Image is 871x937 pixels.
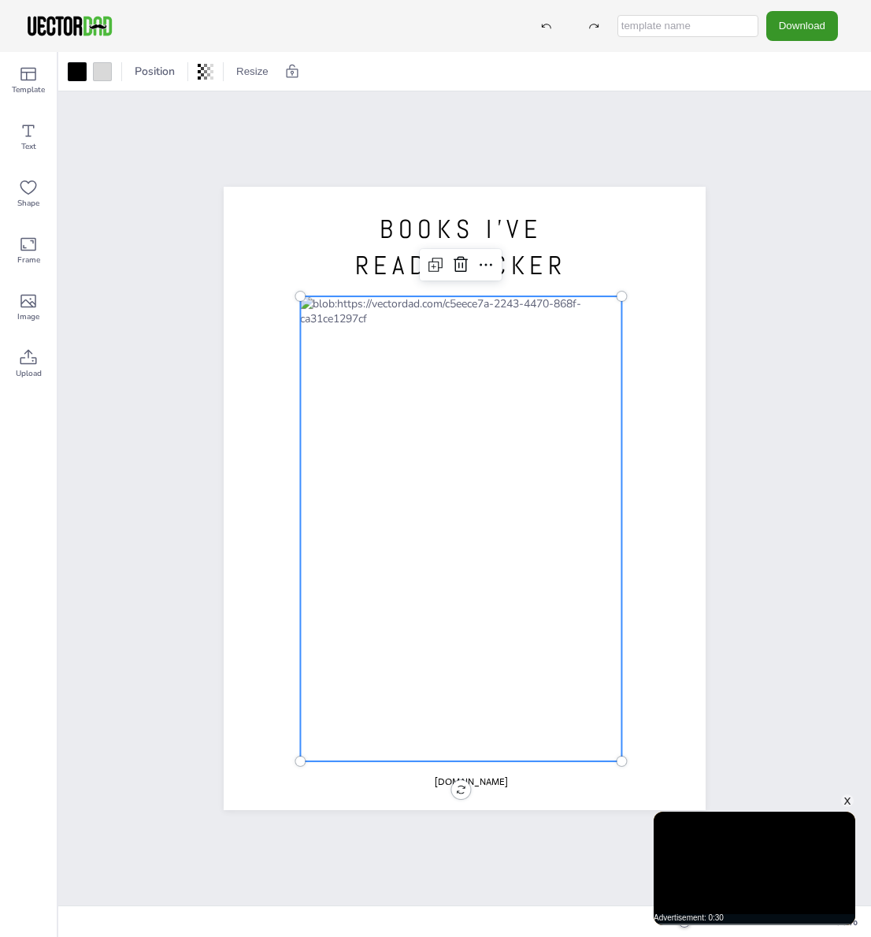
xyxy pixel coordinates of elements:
[17,197,39,210] span: Shape
[17,254,40,266] span: Frame
[25,14,114,38] img: VectorDad-1.png
[230,59,275,84] button: Resize
[21,140,36,153] span: Text
[617,15,758,37] input: template name
[12,84,45,96] span: Template
[17,310,39,323] span: Image
[380,213,543,246] span: BOOKS I’VE
[132,64,178,79] span: Position
[355,249,567,282] span: READ TRACKER
[435,775,508,788] span: [DOMAIN_NAME]
[16,367,42,380] span: Upload
[766,11,838,40] button: Download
